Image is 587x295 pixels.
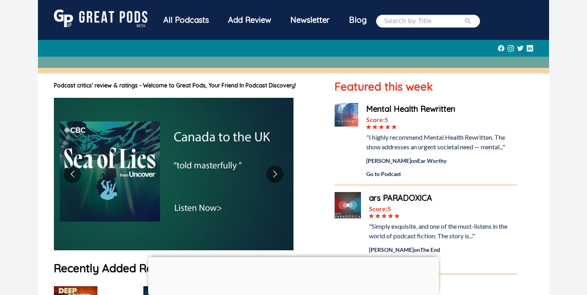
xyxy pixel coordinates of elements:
img: image [54,98,293,250]
a: Go to Podcast [366,170,517,178]
div: "Simply exquisite, and one of the must-listens in the world of podcast fiction. The story is..." [369,222,517,241]
a: Go to Podcast [369,259,517,267]
a: All Podcasts [154,10,218,32]
img: GreatPods [54,10,147,27]
div: Score: 5 [366,115,517,125]
a: Mental Health Rewritten [366,103,517,115]
button: Go to previous slide [64,166,81,183]
a: StoryCorps [367,281,517,293]
div: [PERSON_NAME] on Ear Worthy [366,156,517,165]
div: [PERSON_NAME] on The End [369,246,517,254]
div: "I highly recommend Mental Health Rewritten. The show addresses an urgent societal need — mental..." [366,133,517,152]
button: Go to next slide [266,166,284,183]
iframe: Advertisement [148,257,439,293]
a: Newsletter [281,10,339,32]
h1: Recently Added Reviews [54,260,319,277]
img: Mental Health Rewritten [335,103,358,127]
div: All Podcasts [154,10,218,30]
a: Add Review [218,10,281,30]
img: ars PARADOXICA [335,192,361,218]
div: Newsletter [281,10,339,30]
a: ars PARADOXICA [369,192,517,204]
div: Score: 5 [369,204,517,214]
input: Search by Title [384,16,464,26]
a: Blog [339,10,376,30]
h1: Podcast critics' review & ratings - Welcome to Great Pods, Your Friend In Podcast Discovery! [54,81,319,90]
h1: Featured this week [335,78,517,95]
